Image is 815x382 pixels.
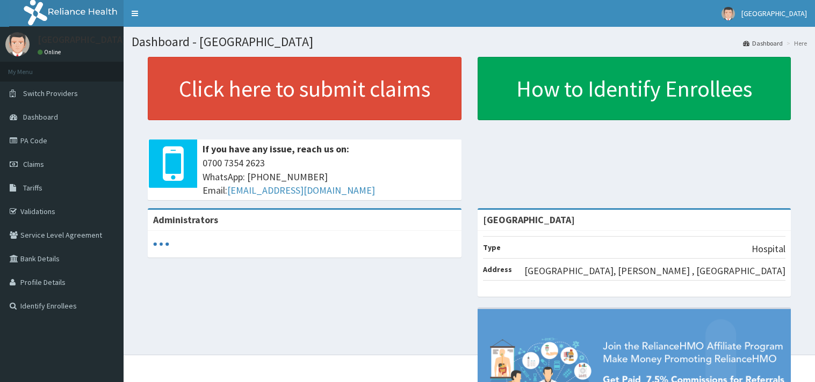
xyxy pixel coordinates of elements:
b: If you have any issue, reach us on: [203,143,349,155]
span: Dashboard [23,112,58,122]
span: Tariffs [23,183,42,193]
img: User Image [722,7,735,20]
a: [EMAIL_ADDRESS][DOMAIN_NAME] [227,184,375,196]
b: Type [483,243,501,252]
b: Administrators [153,214,218,226]
p: Hospital [752,242,785,256]
b: Address [483,265,512,274]
span: [GEOGRAPHIC_DATA] [741,9,807,18]
strong: [GEOGRAPHIC_DATA] [483,214,575,226]
p: [GEOGRAPHIC_DATA] [38,35,126,45]
span: 0700 7354 2623 WhatsApp: [PHONE_NUMBER] Email: [203,156,456,197]
a: Online [38,48,63,56]
p: [GEOGRAPHIC_DATA], [PERSON_NAME] , [GEOGRAPHIC_DATA] [524,264,785,278]
li: Here [784,39,807,48]
a: Click here to submit claims [148,57,461,120]
a: Dashboard [743,39,783,48]
img: User Image [5,32,30,56]
h1: Dashboard - [GEOGRAPHIC_DATA] [132,35,807,49]
a: How to Identify Enrollees [478,57,791,120]
svg: audio-loading [153,236,169,252]
span: Claims [23,159,44,169]
span: Switch Providers [23,89,78,98]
